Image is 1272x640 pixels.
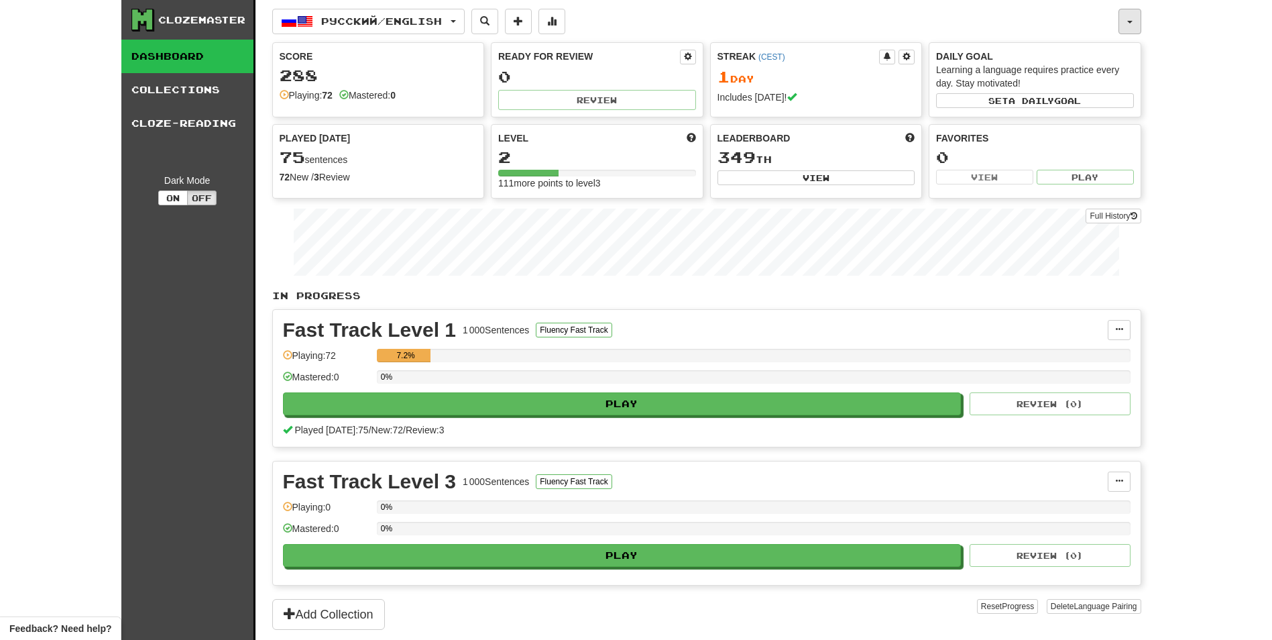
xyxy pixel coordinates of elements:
a: Cloze-Reading [121,107,253,140]
div: Playing: 72 [283,349,370,371]
div: Score [280,50,477,63]
div: 288 [280,67,477,84]
div: 7.2% [381,349,431,362]
strong: 72 [280,172,290,182]
a: (CEST) [758,52,785,62]
button: Fluency Fast Track [536,474,612,489]
button: Play [283,544,962,567]
div: Includes [DATE]! [717,91,915,104]
button: On [158,191,188,205]
button: DeleteLanguage Pairing [1047,599,1141,614]
div: Mastered: 0 [283,370,370,392]
span: This week in points, UTC [905,131,915,145]
div: Clozemaster [158,13,245,27]
span: Leaderboard [717,131,791,145]
div: 2 [498,149,696,166]
p: In Progress [272,289,1141,303]
button: Play [283,392,962,415]
span: Review: 3 [406,425,445,435]
button: Add Collection [272,599,385,630]
div: Mastered: [339,89,396,102]
button: View [936,170,1033,184]
a: Full History [1086,209,1141,223]
button: ResetProgress [977,599,1038,614]
span: / [369,425,371,435]
button: Off [187,191,217,205]
div: 0 [936,149,1134,166]
span: Open feedback widget [9,622,111,635]
div: Day [717,68,915,86]
button: Русский/English [272,9,465,34]
span: / [403,425,406,435]
button: More stats [538,9,565,34]
span: Level [498,131,528,145]
div: Fast Track Level 3 [283,472,457,492]
strong: 0 [390,90,396,101]
span: 75 [280,148,305,166]
strong: 3 [314,172,319,182]
button: Add sentence to collection [505,9,532,34]
span: 349 [717,148,756,166]
button: Review [498,90,696,110]
strong: 72 [322,90,333,101]
div: Playing: [280,89,333,102]
span: a daily [1008,96,1054,105]
div: 0 [498,68,696,85]
div: Dark Mode [131,174,243,187]
div: 1 000 Sentences [463,475,529,488]
div: Learning a language requires practice every day. Stay motivated! [936,63,1134,90]
span: Progress [1002,602,1034,611]
span: Русский / English [321,15,442,27]
button: Fluency Fast Track [536,323,612,337]
span: Played [DATE] [280,131,351,145]
div: Ready for Review [498,50,680,63]
button: Review (0) [970,544,1131,567]
span: Language Pairing [1074,602,1137,611]
a: Dashboard [121,40,253,73]
button: Play [1037,170,1134,184]
span: Score more points to level up [687,131,696,145]
button: View [717,170,915,185]
div: th [717,149,915,166]
div: Fast Track Level 1 [283,320,457,340]
span: Played [DATE]: 75 [294,425,368,435]
div: Favorites [936,131,1134,145]
button: Seta dailygoal [936,93,1134,108]
div: 1 000 Sentences [463,323,529,337]
div: New / Review [280,170,477,184]
div: Playing: 0 [283,500,370,523]
div: Daily Goal [936,50,1134,63]
div: 111 more points to level 3 [498,176,696,190]
div: sentences [280,149,477,166]
button: Review (0) [970,392,1131,415]
a: Collections [121,73,253,107]
span: 1 [717,67,730,86]
button: Search sentences [471,9,498,34]
span: New: 72 [371,425,403,435]
div: Streak [717,50,880,63]
div: Mastered: 0 [283,522,370,544]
